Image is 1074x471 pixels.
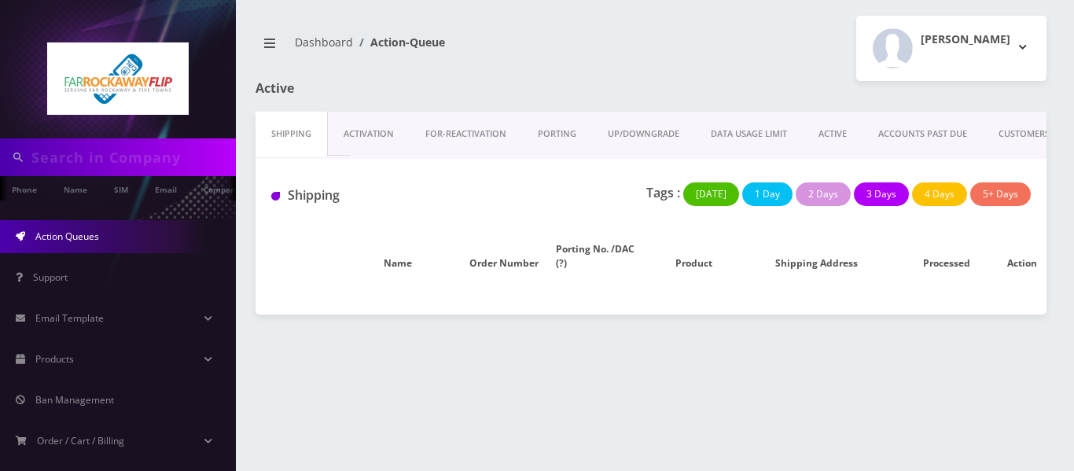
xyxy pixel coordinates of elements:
[35,230,99,243] span: Action Queues
[31,142,232,172] input: Search in Company
[651,226,737,286] th: Product
[353,34,445,50] li: Action-Queue
[147,176,185,201] a: Email
[796,182,851,206] button: 2 Days
[592,112,695,156] a: UP/DOWNGRADE
[896,226,999,286] th: Processed
[410,112,522,156] a: FOR-REActivation
[4,176,45,201] a: Phone
[522,112,592,156] a: PORTING
[646,183,680,202] p: Tags :
[921,33,1010,46] h2: [PERSON_NAME]
[35,311,104,325] span: Email Template
[33,270,68,284] span: Support
[742,182,793,206] button: 1 Day
[106,176,136,201] a: SIM
[256,26,639,71] nav: breadcrumb
[548,226,651,286] th: Porting No. /DAC (?)
[328,112,410,156] a: Activation
[295,35,353,50] a: Dashboard
[271,188,509,203] h1: Shipping
[35,393,114,407] span: Ban Management
[462,226,549,286] th: Order Number
[854,182,909,206] button: 3 Days
[856,16,1046,81] button: [PERSON_NAME]
[695,112,803,156] a: DATA USAGE LIMIT
[998,226,1046,286] th: Action
[47,42,189,115] img: Far Rockaway Five Towns Flip
[35,352,74,366] span: Products
[912,182,967,206] button: 4 Days
[970,182,1031,206] button: 5+ Days
[56,176,95,201] a: Name
[803,112,863,156] a: ACTIVE
[271,192,280,201] img: Shipping
[737,226,896,286] th: Shipping Address
[196,176,248,201] a: Company
[37,434,124,447] span: Order / Cart / Billing
[256,81,503,96] h1: Active
[256,112,328,156] a: Shipping
[863,112,983,156] a: ACCOUNTS PAST DUE
[335,226,462,286] th: Name
[683,182,739,206] button: [DATE]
